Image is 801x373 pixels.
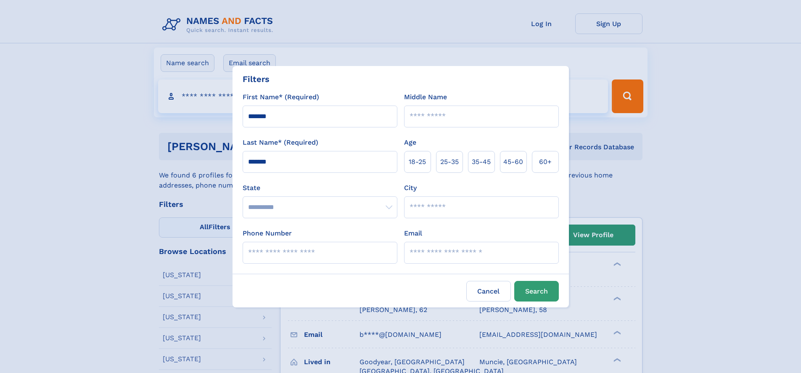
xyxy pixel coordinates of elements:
label: Middle Name [404,92,447,102]
span: 60+ [539,157,552,167]
label: Age [404,138,416,148]
label: City [404,183,417,193]
label: Last Name* (Required) [243,138,318,148]
div: Filters [243,73,270,85]
label: State [243,183,397,193]
label: Email [404,228,422,238]
label: First Name* (Required) [243,92,319,102]
button: Search [514,281,559,302]
span: 18‑25 [409,157,426,167]
label: Cancel [466,281,511,302]
span: 35‑45 [472,157,491,167]
label: Phone Number [243,228,292,238]
span: 25‑35 [440,157,459,167]
span: 45‑60 [503,157,523,167]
